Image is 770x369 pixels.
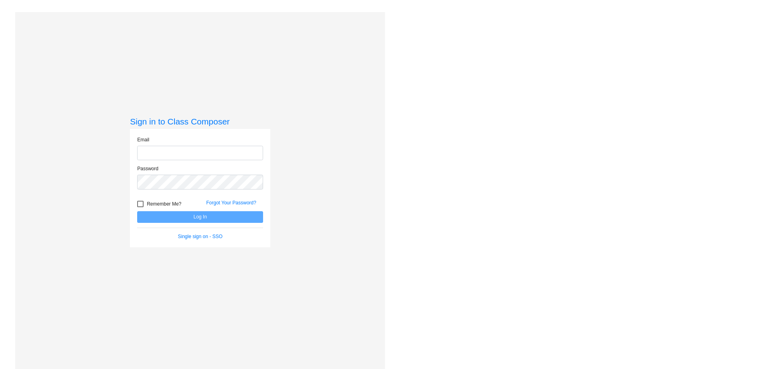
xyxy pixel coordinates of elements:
span: Remember Me? [147,199,181,209]
h3: Sign in to Class Composer [130,116,270,126]
button: Log In [137,211,263,223]
a: Single sign on - SSO [178,234,223,239]
label: Password [137,165,158,172]
label: Email [137,136,149,143]
a: Forgot Your Password? [206,200,256,206]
